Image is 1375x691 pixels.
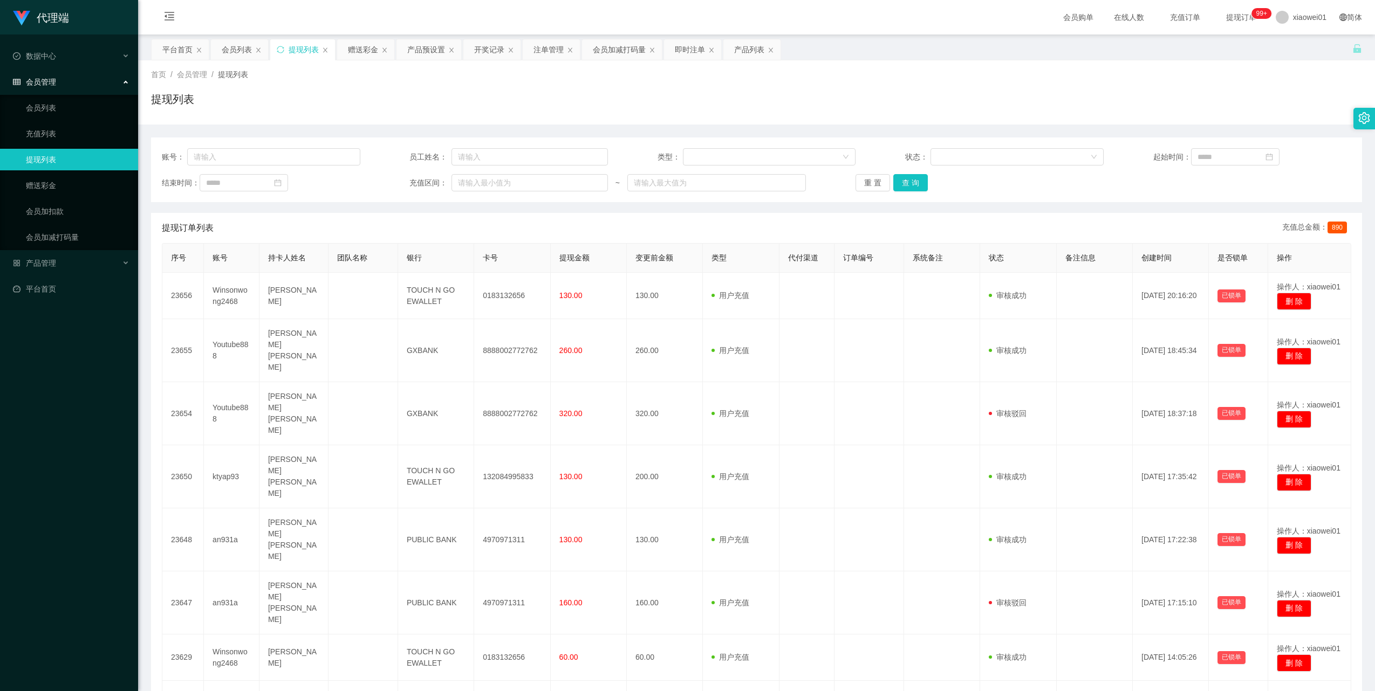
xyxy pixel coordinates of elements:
i: 图标: unlock [1352,44,1362,53]
span: 审核成功 [989,472,1027,481]
span: 产品管理 [13,259,56,267]
a: 会员列表 [26,97,129,119]
span: 操作 [1277,253,1292,262]
i: 图标: close [567,47,573,53]
td: [DATE] 14:05:26 [1133,634,1209,681]
span: 备注信息 [1065,253,1096,262]
span: 160.00 [559,598,583,607]
i: 图标: close [381,47,388,53]
td: 4970971311 [474,571,550,634]
td: 23656 [162,273,204,319]
div: 产品预设置 [407,39,445,60]
td: [PERSON_NAME] [259,634,329,681]
td: TOUCH N GO EWALLET [398,445,474,508]
div: 平台首页 [162,39,193,60]
i: 图标: close [508,47,514,53]
span: 账号 [213,253,228,262]
i: 图标: sync [277,46,284,53]
td: TOUCH N GO EWALLET [398,273,474,319]
td: 60.00 [627,634,703,681]
span: 系统备注 [913,253,943,262]
button: 删 除 [1277,293,1311,310]
td: 260.00 [627,319,703,382]
td: GXBANK [398,319,474,382]
a: 图标: dashboard平台首页 [13,278,129,300]
td: 23647 [162,571,204,634]
div: 会员加减打码量 [593,39,646,60]
div: 会员列表 [222,39,252,60]
button: 删 除 [1277,600,1311,617]
td: an931a [204,508,259,571]
button: 删 除 [1277,411,1311,428]
td: Winsonwong2468 [204,273,259,319]
span: 代付渠道 [788,253,818,262]
td: 23654 [162,382,204,445]
td: [PERSON_NAME] [259,273,329,319]
a: 会员加减打码量 [26,226,129,248]
button: 已锁单 [1217,470,1246,483]
td: Winsonwong2468 [204,634,259,681]
span: 状态 [989,253,1004,262]
span: 团队名称 [337,253,367,262]
i: 图标: close [322,47,329,53]
span: 变更前金额 [635,253,673,262]
i: 图标: table [13,78,20,86]
span: 操作人：xiaowei01 [1277,464,1340,472]
td: 0183132656 [474,634,550,681]
i: 图标: check-circle-o [13,52,20,60]
td: [PERSON_NAME] [PERSON_NAME] [259,382,329,445]
span: 提现订单列表 [162,222,214,234]
div: 即时注单 [675,39,705,60]
span: 用户充值 [712,535,749,544]
button: 重 置 [856,174,890,191]
i: 图标: down [843,154,849,161]
td: 200.00 [627,445,703,508]
i: 图标: setting [1358,112,1370,124]
span: / [170,70,173,79]
span: 员工姓名： [409,151,451,163]
span: 130.00 [559,472,583,481]
span: 890 [1328,222,1347,233]
i: 图标: close [196,47,202,53]
td: [DATE] 17:22:38 [1133,508,1209,571]
span: 卡号 [483,253,498,262]
span: 审核成功 [989,653,1027,661]
span: 320.00 [559,409,583,418]
td: Youtube888 [204,382,259,445]
input: 请输入最大值为 [627,174,806,191]
span: 会员管理 [13,78,56,86]
span: 操作人：xiaowei01 [1277,644,1340,653]
i: 图标: appstore-o [13,259,20,267]
input: 请输入最小值为 [452,174,608,191]
td: [PERSON_NAME] [PERSON_NAME] [259,319,329,382]
span: 60.00 [559,653,578,661]
span: 操作人：xiaowei01 [1277,590,1340,598]
span: 用户充值 [712,653,749,661]
td: ktyap93 [204,445,259,508]
td: an931a [204,571,259,634]
button: 已锁单 [1217,533,1246,546]
span: 操作人：xiaowei01 [1277,282,1340,291]
td: 23650 [162,445,204,508]
button: 查 询 [893,174,928,191]
button: 删 除 [1277,474,1311,491]
a: 代理端 [13,13,69,22]
td: 132084995833 [474,445,550,508]
td: 320.00 [627,382,703,445]
span: 操作人：xiaowei01 [1277,337,1340,346]
input: 请输入 [187,148,360,165]
span: 结束时间： [162,177,200,189]
td: [DATE] 17:15:10 [1133,571,1209,634]
input: 请输入 [452,148,608,165]
span: 用户充值 [712,598,749,607]
i: 图标: down [1091,154,1097,161]
i: 图标: close [768,47,774,53]
span: 提现金额 [559,253,590,262]
span: 操作人：xiaowei01 [1277,400,1340,409]
td: 130.00 [627,508,703,571]
div: 产品列表 [734,39,764,60]
div: 开奖记录 [474,39,504,60]
td: [DATE] 17:35:42 [1133,445,1209,508]
span: 起始时间： [1153,151,1191,163]
button: 已锁单 [1217,651,1246,664]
